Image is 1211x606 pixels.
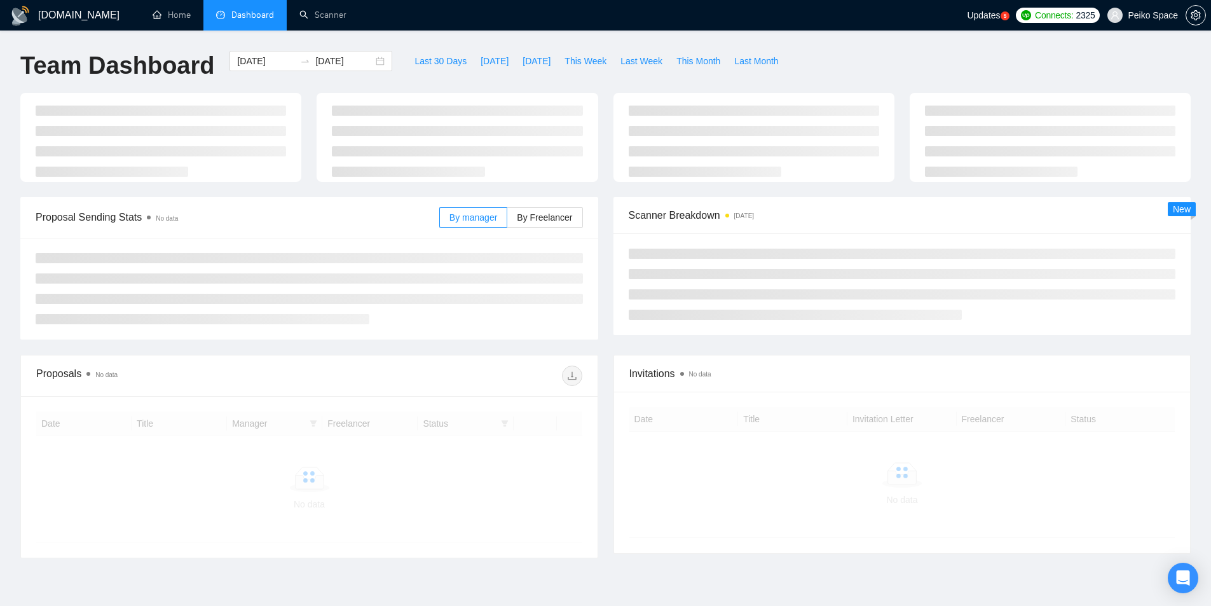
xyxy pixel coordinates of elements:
span: setting [1186,10,1205,20]
span: By Freelancer [517,212,572,223]
div: Proposals [36,366,309,386]
span: Connects: [1035,8,1073,22]
span: 2325 [1076,8,1095,22]
span: swap-right [300,56,310,66]
span: Dashboard [231,10,274,20]
time: [DATE] [734,212,754,219]
span: user [1111,11,1119,20]
span: Invitations [629,366,1175,382]
span: By manager [449,212,497,223]
a: searchScanner [299,10,346,20]
a: setting [1186,10,1206,20]
img: logo [10,6,31,26]
button: Last 30 Days [407,51,474,71]
button: setting [1186,5,1206,25]
span: No data [689,371,711,378]
span: Updates [967,10,1000,20]
span: [DATE] [523,54,551,68]
input: End date [315,54,373,68]
button: This Week [558,51,613,71]
span: Proposal Sending Stats [36,209,439,225]
span: This Week [564,54,606,68]
button: Last Week [613,51,669,71]
span: Last Month [734,54,778,68]
h1: Team Dashboard [20,51,214,81]
span: dashboard [216,10,225,19]
span: [DATE] [481,54,509,68]
span: This Month [676,54,720,68]
span: New [1173,204,1191,214]
button: Last Month [727,51,785,71]
span: No data [95,371,118,378]
span: Scanner Breakdown [629,207,1176,223]
button: [DATE] [474,51,516,71]
text: 5 [1003,13,1006,19]
a: 5 [1001,11,1009,20]
button: This Month [669,51,727,71]
span: No data [156,215,178,222]
img: upwork-logo.png [1021,10,1031,20]
span: Last 30 Days [414,54,467,68]
span: Last Week [620,54,662,68]
span: to [300,56,310,66]
div: Open Intercom Messenger [1168,563,1198,593]
input: Start date [237,54,295,68]
a: homeHome [153,10,191,20]
button: [DATE] [516,51,558,71]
